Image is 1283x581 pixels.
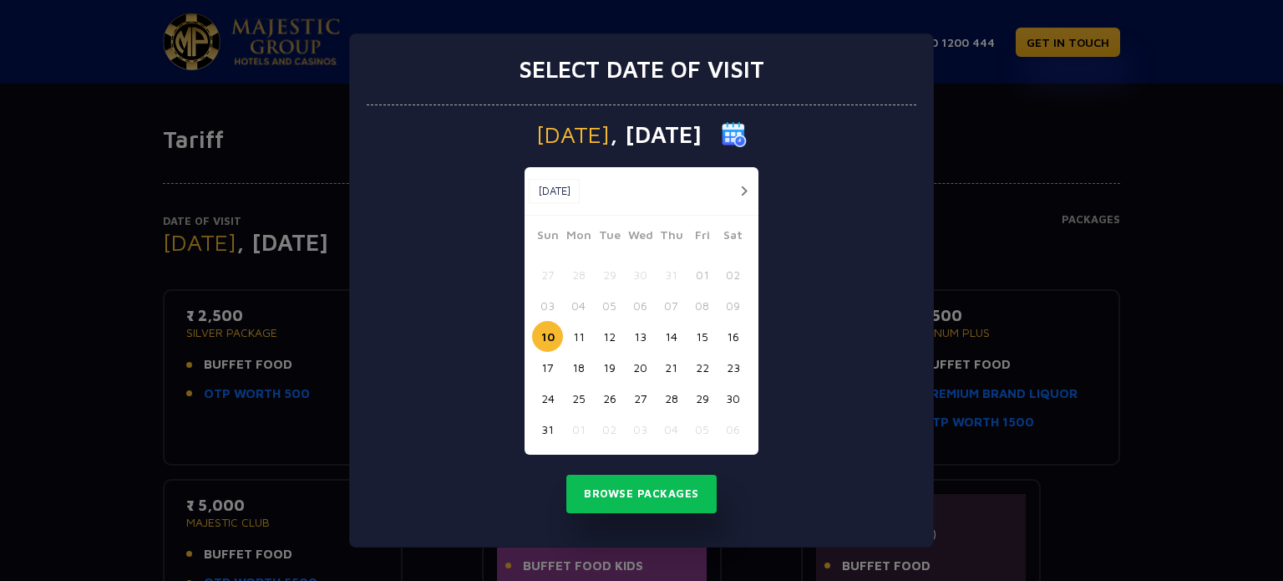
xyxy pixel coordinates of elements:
[687,321,718,352] button: 15
[563,259,594,290] button: 28
[594,383,625,414] button: 26
[718,352,748,383] button: 23
[563,414,594,445] button: 01
[625,414,656,445] button: 03
[594,226,625,249] span: Tue
[532,259,563,290] button: 27
[532,352,563,383] button: 17
[687,290,718,321] button: 08
[532,290,563,321] button: 03
[563,383,594,414] button: 25
[625,383,656,414] button: 27
[594,321,625,352] button: 12
[687,352,718,383] button: 22
[532,226,563,249] span: Sun
[594,414,625,445] button: 02
[656,290,687,321] button: 07
[687,226,718,249] span: Fri
[610,123,702,146] span: , [DATE]
[656,352,687,383] button: 21
[625,226,656,249] span: Wed
[529,179,580,204] button: [DATE]
[625,352,656,383] button: 20
[718,226,748,249] span: Sat
[718,321,748,352] button: 16
[563,321,594,352] button: 11
[563,290,594,321] button: 04
[563,226,594,249] span: Mon
[625,290,656,321] button: 06
[718,383,748,414] button: 30
[625,259,656,290] button: 30
[566,475,717,513] button: Browse Packages
[519,55,764,84] h3: Select date of visit
[594,259,625,290] button: 29
[656,383,687,414] button: 28
[532,383,563,414] button: 24
[563,352,594,383] button: 18
[687,414,718,445] button: 05
[722,122,747,147] img: calender icon
[594,352,625,383] button: 19
[656,259,687,290] button: 31
[656,414,687,445] button: 04
[718,290,748,321] button: 09
[656,321,687,352] button: 14
[687,259,718,290] button: 01
[687,383,718,414] button: 29
[594,290,625,321] button: 05
[532,321,563,352] button: 10
[536,123,610,146] span: [DATE]
[718,259,748,290] button: 02
[625,321,656,352] button: 13
[718,414,748,445] button: 06
[532,414,563,445] button: 31
[656,226,687,249] span: Thu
